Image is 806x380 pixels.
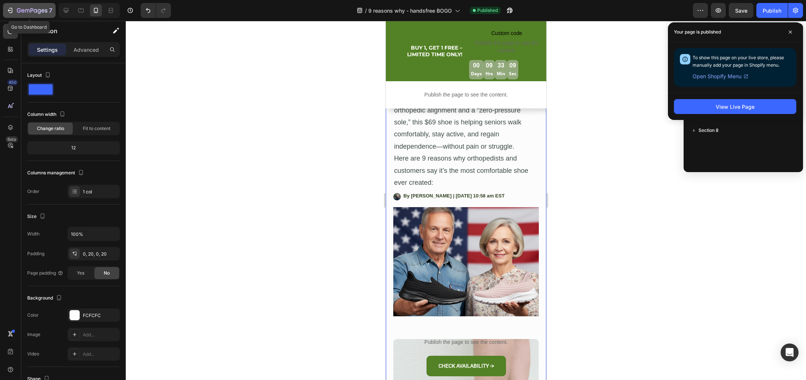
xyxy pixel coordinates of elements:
[3,3,56,18] button: 7
[674,28,721,36] p: Your page is published
[83,189,118,195] div: 1 col
[763,7,781,15] div: Publish
[7,79,18,85] div: 450
[27,70,52,80] div: Layout
[693,55,784,68] span: To show this page on your live store, please manually add your page in Shopify menu.
[83,251,118,257] div: 0, 20, 0, 20
[477,7,498,14] span: Published
[49,6,52,15] p: 7
[27,212,47,222] div: Size
[37,125,64,132] span: Change ratio
[693,72,741,81] span: Open Shopify Menu
[27,110,67,120] div: Column width
[27,331,40,338] div: Image
[141,3,171,18] div: Undo/Redo
[83,351,118,358] div: Add...
[77,270,84,276] span: Yes
[29,143,118,153] div: 12
[68,227,119,241] input: Auto
[27,351,39,357] div: Video
[365,7,367,15] span: /
[368,7,452,15] span: 9 reasons why - handsfree BOGO
[74,46,99,54] p: Advanced
[27,231,40,237] div: Width
[83,125,110,132] span: Fit to content
[36,26,97,35] p: Section
[386,21,546,380] iframe: Design area
[83,332,118,338] div: Add...
[104,270,110,276] span: No
[729,3,753,18] button: Save
[716,103,755,111] div: View Live Page
[27,250,44,257] div: Padding
[27,168,85,178] div: Columns management
[27,188,40,195] div: Order
[735,7,747,14] span: Save
[37,46,58,54] p: Settings
[674,99,796,114] button: View Live Page
[699,127,719,134] span: Section 8
[781,343,799,361] div: Open Intercom Messenger
[756,3,788,18] button: Publish
[27,270,63,276] div: Page padding
[27,312,39,319] div: Color
[27,293,63,303] div: Background
[83,312,118,319] div: FCFCFC
[6,136,18,142] div: Beta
